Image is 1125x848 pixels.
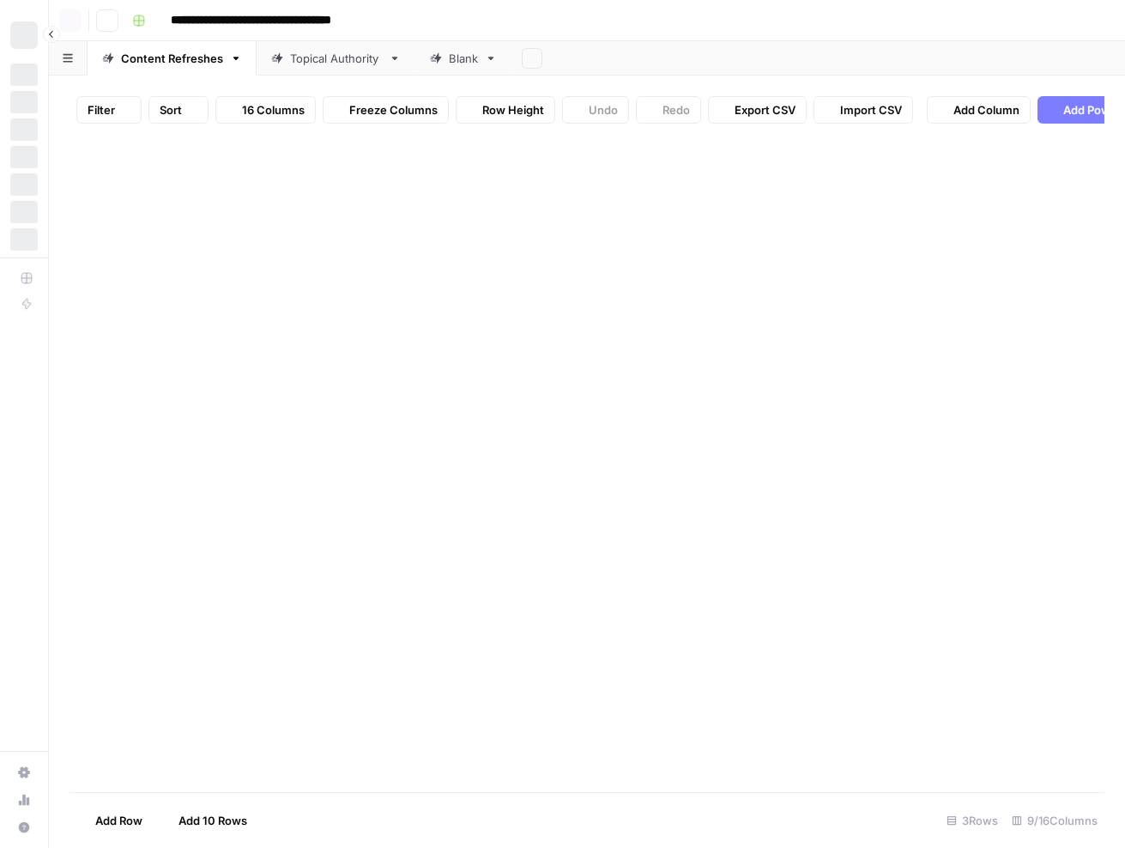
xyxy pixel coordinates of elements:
span: Add Row [95,812,142,829]
span: Undo [589,101,618,118]
span: Redo [662,101,690,118]
span: Filter [88,101,115,118]
button: Filter [76,96,142,124]
a: Topical Authority [257,41,415,76]
span: Add 10 Rows [178,812,247,829]
button: Export CSV [708,96,807,124]
a: Content Refreshes [88,41,257,76]
a: Usage [10,786,38,814]
span: Sort [160,101,182,118]
button: Redo [636,96,701,124]
div: 9/16 Columns [1005,807,1104,834]
span: Add Column [953,101,1019,118]
div: Content Refreshes [121,50,223,67]
span: Freeze Columns [349,101,438,118]
button: Sort [148,96,209,124]
button: Row Height [456,96,555,124]
button: Add Column [927,96,1031,124]
button: Add Row [70,807,153,834]
div: Blank [449,50,478,67]
a: Settings [10,759,38,786]
div: 3 Rows [940,807,1005,834]
button: 16 Columns [215,96,316,124]
button: Freeze Columns [323,96,449,124]
span: Export CSV [735,101,795,118]
span: Row Height [482,101,544,118]
div: Topical Authority [290,50,382,67]
span: Import CSV [840,101,902,118]
button: Undo [562,96,629,124]
a: Blank [415,41,511,76]
span: 16 Columns [242,101,305,118]
button: Help + Support [10,814,38,841]
button: Add 10 Rows [153,807,257,834]
button: Import CSV [814,96,913,124]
